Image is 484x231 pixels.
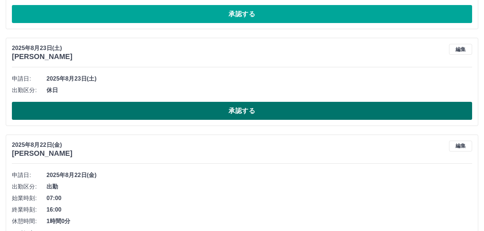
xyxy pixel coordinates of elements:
[12,53,72,61] h3: [PERSON_NAME]
[12,205,46,214] span: 終業時刻:
[12,217,46,226] span: 休憩時間:
[449,141,472,151] button: 編集
[12,149,72,158] h3: [PERSON_NAME]
[12,182,46,191] span: 出勤区分:
[449,44,472,55] button: 編集
[46,194,472,203] span: 07:00
[12,141,72,149] p: 2025年8月22日(金)
[46,86,472,95] span: 休日
[12,5,472,23] button: 承認する
[46,182,472,191] span: 出勤
[12,44,72,53] p: 2025年8月23日(土)
[12,171,46,180] span: 申請日:
[46,74,472,83] span: 2025年8月23日(土)
[12,194,46,203] span: 始業時刻:
[12,86,46,95] span: 出勤区分:
[12,74,46,83] span: 申請日:
[46,171,472,180] span: 2025年8月22日(金)
[12,102,472,120] button: 承認する
[46,205,472,214] span: 16:00
[46,217,472,226] span: 1時間0分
